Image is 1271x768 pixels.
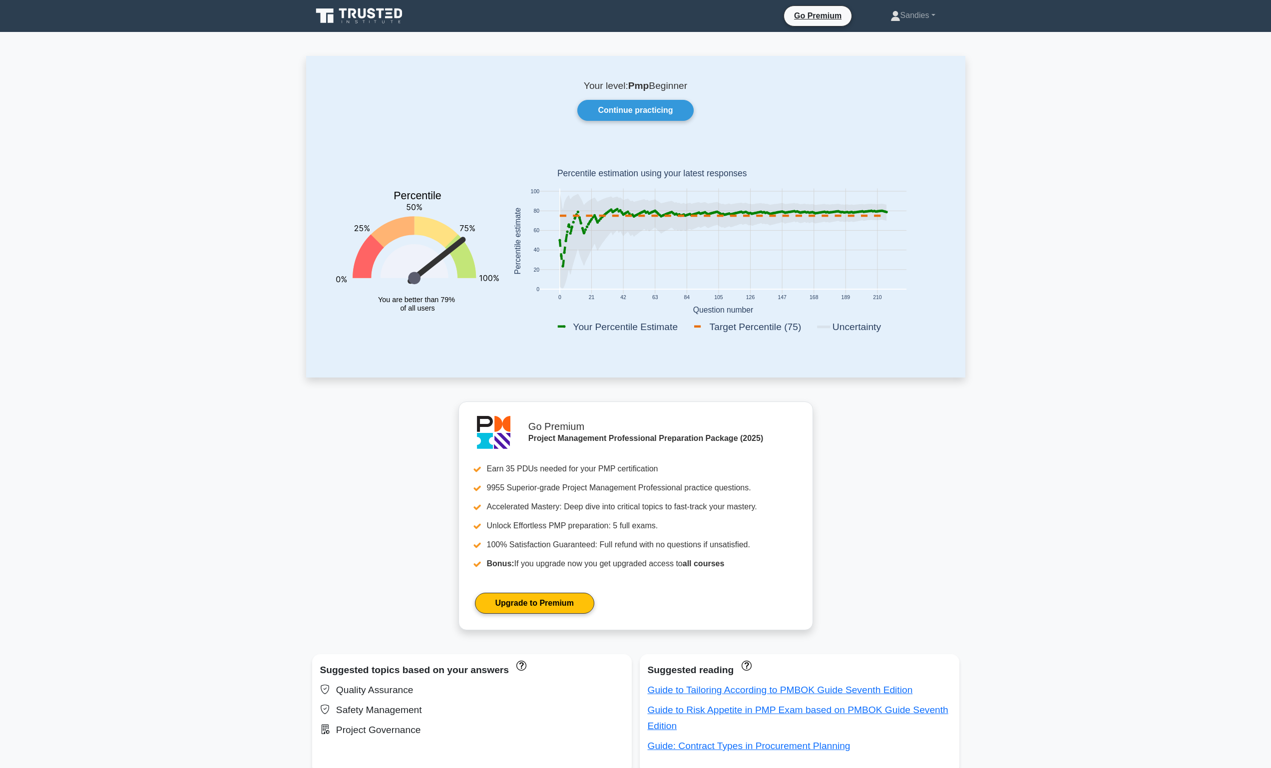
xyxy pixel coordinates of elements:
div: Project Governance [320,722,624,738]
text: 105 [714,295,723,301]
text: Question number [693,306,753,314]
tspan: of all users [400,304,434,312]
text: Percentile estimation using your latest responses [557,169,747,179]
text: 100 [530,189,539,194]
text: 84 [684,295,690,301]
text: 0 [536,287,539,292]
text: 189 [841,295,850,301]
text: 80 [533,208,539,214]
text: Percentile [394,190,441,202]
div: Suggested reading [648,662,951,678]
text: 60 [533,228,539,234]
text: 20 [533,267,539,273]
tspan: You are better than 79% [378,296,455,304]
a: Continue practicing [577,100,693,121]
a: These concepts have been answered less than 50% correct. The guides disapear when you answer ques... [739,660,751,670]
div: Quality Assurance [320,682,624,698]
text: 21 [588,295,594,301]
text: 168 [809,295,818,301]
b: Pmp [628,80,649,91]
a: Go Premium [788,9,847,22]
text: 147 [778,295,787,301]
text: 0 [558,295,561,301]
text: Percentile estimate [513,208,521,275]
a: Upgrade to Premium [475,593,594,614]
a: Sandies [866,5,959,25]
div: Suggested topics based on your answers [320,662,624,678]
text: 42 [620,295,626,301]
text: 63 [652,295,658,301]
a: Guide to Tailoring According to PMBOK Guide Seventh Edition [648,685,913,695]
a: These topics have been answered less than 50% correct. Topics disapear when you answer questions ... [514,660,526,670]
div: Safety Management [320,702,624,718]
text: 126 [746,295,755,301]
a: Guide to Risk Appetite in PMP Exam based on PMBOK Guide Seventh Edition [648,705,948,731]
text: 40 [533,248,539,253]
a: Guide: Contract Types in Procurement Planning [648,741,850,751]
p: Your level: Beginner [330,80,941,92]
text: 210 [873,295,882,301]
